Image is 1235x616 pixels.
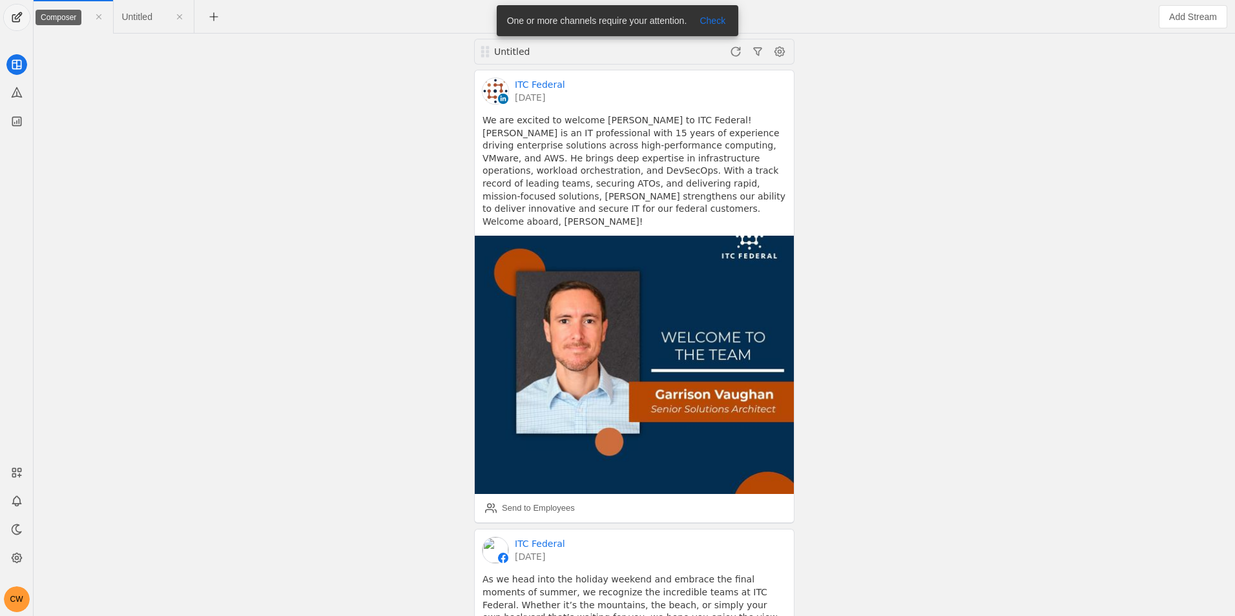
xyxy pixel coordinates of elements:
[4,586,30,612] button: CW
[483,114,786,228] pre: We are excited to welcome [PERSON_NAME] to ITC Federal! [PERSON_NAME] is an IT professional with ...
[502,502,575,515] div: Send to Employees
[202,11,225,21] app-icon-button: New Tab
[121,12,152,21] span: Click to edit name
[480,498,580,518] button: Send to Employees
[497,5,692,36] div: One or more channels require your attention.
[483,78,508,104] img: cache
[494,45,648,58] div: Untitled
[1169,10,1217,23] span: Add Stream
[700,14,725,27] span: Check
[483,537,508,563] img: cache
[515,537,565,550] a: ITC Federal
[515,91,565,104] a: [DATE]
[1159,5,1227,28] button: Add Stream
[515,550,565,563] a: [DATE]
[692,13,733,28] button: Check
[87,5,110,28] app-icon-button: Close Tab
[475,236,794,494] img: undefined
[515,78,565,91] a: ITC Federal
[168,5,191,28] app-icon-button: Close Tab
[36,10,81,25] div: Composer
